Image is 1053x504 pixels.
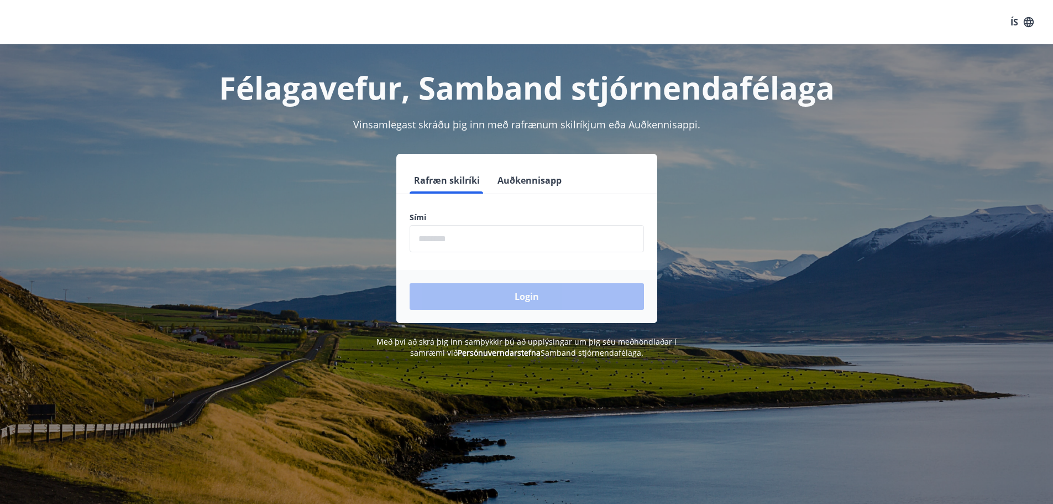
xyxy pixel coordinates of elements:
span: Með því að skrá þig inn samþykkir þú að upplýsingar um þig séu meðhöndlaðar í samræmi við Samband... [376,336,677,358]
button: ÍS [1004,12,1040,32]
label: Sími [410,212,644,223]
button: Auðkennisapp [493,167,566,194]
h1: Félagavefur, Samband stjórnendafélaga [142,66,911,108]
button: Rafræn skilríki [410,167,484,194]
a: Persónuverndarstefna [458,347,541,358]
span: Vinsamlegast skráðu þig inn með rafrænum skilríkjum eða Auðkennisappi. [353,118,700,131]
